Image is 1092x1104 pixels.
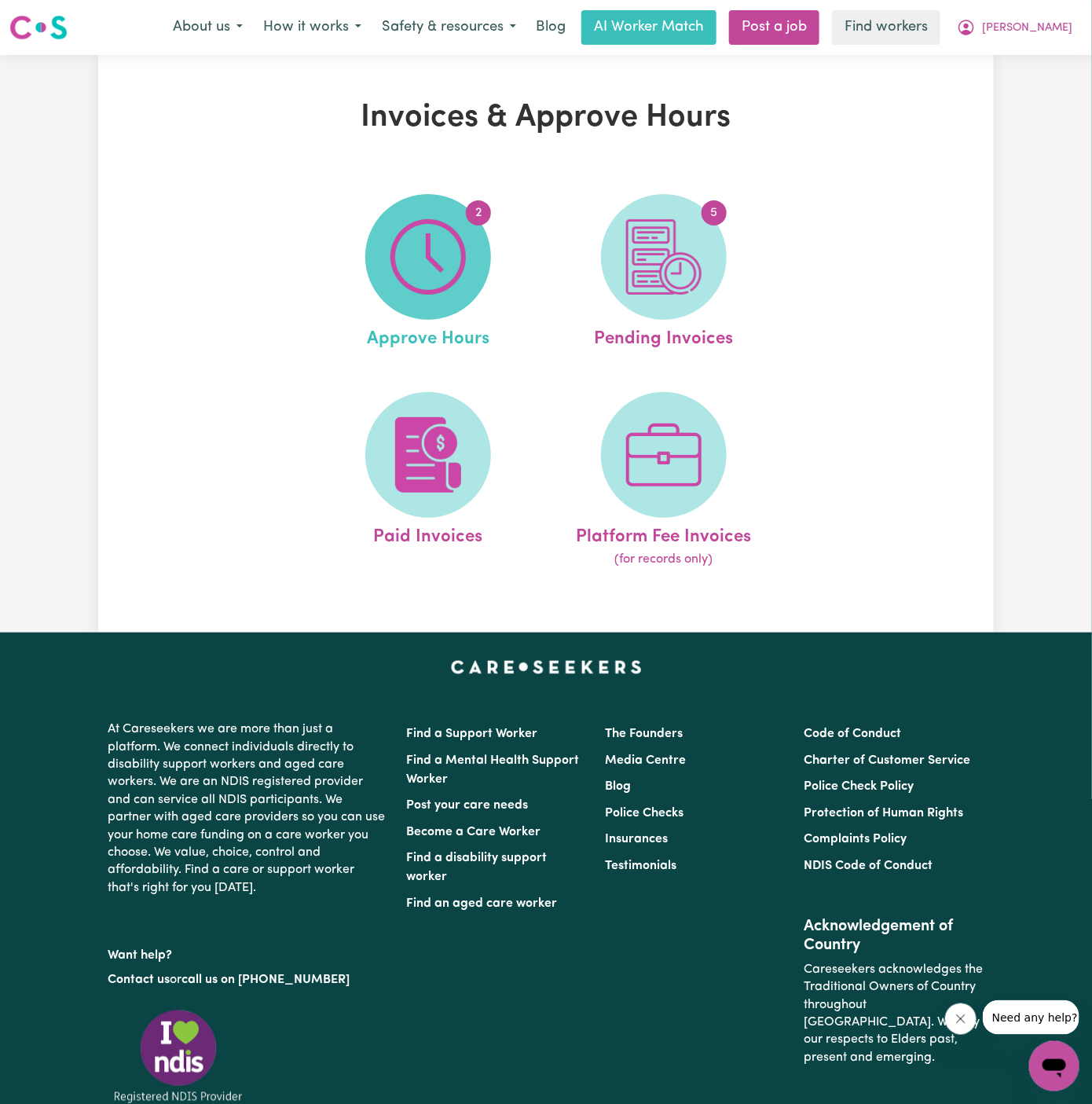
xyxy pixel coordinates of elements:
span: Approve Hours [367,320,489,353]
a: Post a job [729,10,819,45]
span: (for records only) [614,550,713,569]
a: Contact us [108,974,170,986]
a: Careseekers logo [9,9,68,46]
a: Police Check Policy [804,780,914,793]
p: Careseekers acknowledges the Traditional Owners of Country throughout [GEOGRAPHIC_DATA]. We pay o... [804,955,984,1073]
a: Pending Invoices [551,194,777,353]
button: My Account [947,11,1083,44]
a: Find a Support Worker [406,728,537,740]
a: Become a Care Worker [406,826,541,838]
a: Police Checks [605,807,683,820]
a: The Founders [605,728,683,740]
span: Paid Invoices [373,518,482,551]
span: 2 [466,200,491,226]
a: Complaints Policy [804,833,907,845]
iframe: Button to launch messaging window [1029,1041,1079,1091]
a: Paid Invoices [315,392,541,570]
span: Pending Invoices [594,320,733,353]
a: Platform Fee Invoices(for records only) [551,392,777,570]
button: Safety & resources [372,11,526,44]
h1: Invoices & Approve Hours [257,99,835,137]
a: Blog [526,10,575,45]
a: Find workers [832,10,940,45]
a: call us on [PHONE_NUMBER] [181,974,350,986]
iframe: Close message [945,1003,977,1035]
a: Blog [605,780,631,793]
p: Want help? [108,941,387,964]
a: Protection of Human Rights [804,807,964,820]
a: Charter of Customer Service [804,754,971,767]
a: Insurances [605,833,668,845]
a: Find a Mental Health Support Worker [406,754,579,786]
p: At Careseekers we are more than just a platform. We connect individuals directly to disability su... [108,714,387,903]
a: Code of Conduct [804,728,902,740]
a: Find a disability support worker [406,852,547,883]
p: or [108,965,387,995]
iframe: Message from company [983,1000,1079,1035]
button: About us [163,11,253,44]
a: Find an aged care worker [406,897,557,910]
a: Post your care needs [406,799,528,812]
img: Careseekers logo [9,13,68,42]
span: [PERSON_NAME] [982,20,1072,37]
a: Media Centre [605,754,686,767]
button: How it works [253,11,372,44]
a: Approve Hours [315,194,541,353]
span: Platform Fee Invoices [576,518,751,551]
span: 5 [702,200,727,226]
a: NDIS Code of Conduct [804,860,933,872]
a: Testimonials [605,860,676,872]
a: AI Worker Match [581,10,716,45]
a: Careseekers home page [451,661,642,673]
h2: Acknowledgement of Country [804,917,984,955]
